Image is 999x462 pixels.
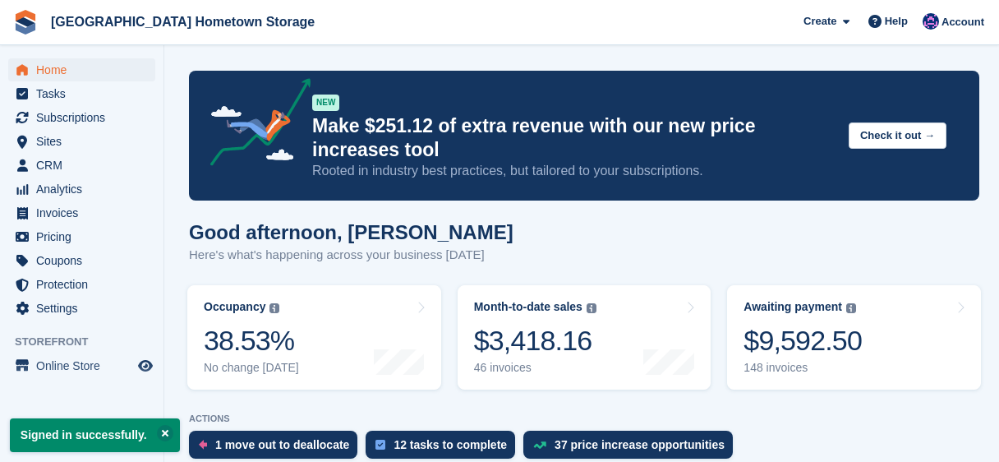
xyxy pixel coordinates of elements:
[474,324,596,358] div: $3,418.16
[375,440,385,450] img: task-75834270c22a3079a89374b754ae025e5fb1db73e45f91037f5363f120a921f8.svg
[8,130,155,153] a: menu
[36,82,135,105] span: Tasks
[196,78,311,172] img: price-adjustments-announcement-icon-8257ccfd72463d97f412b2fc003d46551f7dbcb40ab6d574587a9cd5c0d94...
[36,354,135,377] span: Online Store
[803,13,836,30] span: Create
[36,130,135,153] span: Sites
[555,438,725,451] div: 37 price increase opportunities
[846,303,856,313] img: icon-info-grey-7440780725fd019a000dd9b08b2336e03edf1995a4989e88bcd33f0948082b44.svg
[727,285,981,390] a: Awaiting payment $9,592.50 148 invoices
[8,225,155,248] a: menu
[36,154,135,177] span: CRM
[189,221,513,243] h1: Good afternoon, [PERSON_NAME]
[13,10,38,35] img: stora-icon-8386f47178a22dfd0bd8f6a31ec36ba5ce8667c1dd55bd0f319d3a0aa187defe.svg
[204,361,299,375] div: No change [DATE]
[36,106,135,129] span: Subscriptions
[849,122,946,150] button: Check it out →
[187,285,441,390] a: Occupancy 38.53% No change [DATE]
[8,82,155,105] a: menu
[743,324,862,358] div: $9,592.50
[204,300,265,314] div: Occupancy
[36,273,135,296] span: Protection
[312,162,836,180] p: Rooted in industry best practices, but tailored to your subscriptions.
[204,324,299,358] div: 38.53%
[474,300,582,314] div: Month-to-date sales
[36,178,135,201] span: Analytics
[199,440,207,450] img: move_outs_to_deallocate_icon-f764333ba52eb49d3ac5e1228854f67142a1ed5810a6f6cc68b1a99e826820c5.svg
[394,438,507,451] div: 12 tasks to complete
[8,354,155,377] a: menu
[474,361,596,375] div: 46 invoices
[36,58,135,81] span: Home
[8,273,155,296] a: menu
[587,303,596,313] img: icon-info-grey-7440780725fd019a000dd9b08b2336e03edf1995a4989e88bcd33f0948082b44.svg
[885,13,908,30] span: Help
[15,334,163,350] span: Storefront
[136,356,155,376] a: Preview store
[8,58,155,81] a: menu
[923,13,939,30] img: Amy Liposky-Vincent
[312,95,339,111] div: NEW
[743,300,842,314] div: Awaiting payment
[533,441,546,449] img: price_increase_opportunities-93ffe204e8149a01c8c9dc8f82e8f89637d9d84a8eef4429ea346261dce0b2c0.svg
[8,249,155,272] a: menu
[458,285,711,390] a: Month-to-date sales $3,418.16 46 invoices
[8,106,155,129] a: menu
[8,154,155,177] a: menu
[189,246,513,265] p: Here's what's happening across your business [DATE]
[36,201,135,224] span: Invoices
[312,114,836,162] p: Make $251.12 of extra revenue with our new price increases tool
[269,303,279,313] img: icon-info-grey-7440780725fd019a000dd9b08b2336e03edf1995a4989e88bcd33f0948082b44.svg
[8,201,155,224] a: menu
[189,413,979,424] p: ACTIONS
[8,297,155,320] a: menu
[941,14,984,30] span: Account
[44,8,321,35] a: [GEOGRAPHIC_DATA] Hometown Storage
[36,249,135,272] span: Coupons
[8,178,155,201] a: menu
[10,418,180,452] p: Signed in successfully.
[215,438,349,451] div: 1 move out to deallocate
[36,297,135,320] span: Settings
[743,361,862,375] div: 148 invoices
[36,225,135,248] span: Pricing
